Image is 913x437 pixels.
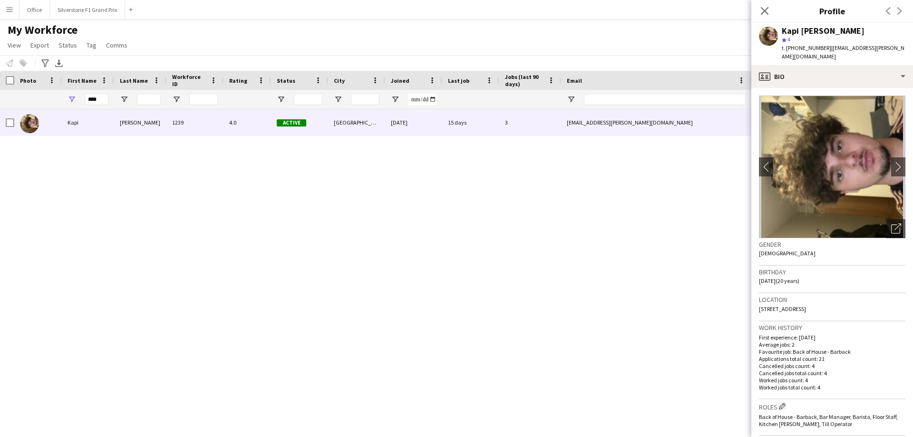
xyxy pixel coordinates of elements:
span: View [8,41,21,49]
p: Worked jobs total count: 4 [759,384,905,391]
div: Bio [751,65,913,88]
a: Export [27,39,53,51]
input: First Name Filter Input [85,94,108,105]
h3: Roles [759,401,905,411]
span: [DEMOGRAPHIC_DATA] [759,250,816,257]
input: Status Filter Input [294,94,322,105]
div: 15 days [442,109,499,136]
span: Workforce ID [172,73,206,87]
div: [DATE] [385,109,442,136]
span: Tag [87,41,97,49]
p: Cancelled jobs count: 4 [759,362,905,369]
button: Open Filter Menu [334,95,342,104]
div: Open photos pop-in [886,219,905,238]
button: Office [19,0,50,19]
p: Cancelled jobs total count: 4 [759,369,905,377]
a: Comms [102,39,131,51]
a: Status [55,39,81,51]
span: Active [277,119,306,126]
p: Applications total count: 21 [759,355,905,362]
span: Joined [391,77,409,84]
span: First Name [68,77,97,84]
a: Tag [83,39,100,51]
img: Crew avatar or photo [759,96,905,238]
input: Last Name Filter Input [137,94,161,105]
span: Status [58,41,77,49]
span: City [334,77,345,84]
span: Export [30,41,49,49]
div: 4.0 [223,109,271,136]
span: [DATE] (20 years) [759,277,799,284]
input: Workforce ID Filter Input [189,94,218,105]
button: Open Filter Menu [391,95,399,104]
button: Open Filter Menu [120,95,128,104]
div: 1239 [166,109,223,136]
button: Silverstone F1 Grand Prix [50,0,125,19]
input: City Filter Input [351,94,379,105]
button: Open Filter Menu [172,95,181,104]
h3: Work history [759,323,905,332]
span: Email [567,77,582,84]
span: Last Name [120,77,148,84]
button: Open Filter Menu [567,95,575,104]
p: First experience: [DATE] [759,334,905,341]
input: Email Filter Input [584,94,746,105]
p: Favourite job: Back of House - Barback [759,348,905,355]
h3: Profile [751,5,913,17]
h3: Location [759,295,905,304]
span: t. [PHONE_NUMBER] [782,44,831,51]
span: 4 [787,36,790,43]
span: My Workforce [8,23,78,37]
span: [STREET_ADDRESS] [759,305,806,312]
a: View [4,39,25,51]
span: Jobs (last 90 days) [505,73,544,87]
img: Kapi bellamy [20,114,39,133]
span: Status [277,77,295,84]
button: Open Filter Menu [277,95,285,104]
div: 3 [499,109,561,136]
input: Joined Filter Input [408,94,437,105]
span: | [EMAIL_ADDRESS][PERSON_NAME][DOMAIN_NAME] [782,44,904,60]
h3: Birthday [759,268,905,276]
p: Average jobs: 2 [759,341,905,348]
div: Kapi [PERSON_NAME] [782,27,864,35]
h3: Gender [759,240,905,249]
app-action-btn: Export XLSX [53,58,65,69]
div: [PERSON_NAME] [114,109,166,136]
div: [EMAIL_ADDRESS][PERSON_NAME][DOMAIN_NAME] [561,109,751,136]
div: [GEOGRAPHIC_DATA] [328,109,385,136]
app-action-btn: Advanced filters [39,58,51,69]
p: Worked jobs count: 4 [759,377,905,384]
span: Photo [20,77,36,84]
span: Rating [229,77,247,84]
button: Open Filter Menu [68,95,76,104]
span: Last job [448,77,469,84]
div: Kapi [62,109,114,136]
span: Back of House - Barback, Bar Manager, Barista, Floor Staff, Kitchen [PERSON_NAME], Till Operator [759,413,898,427]
span: Comms [106,41,127,49]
